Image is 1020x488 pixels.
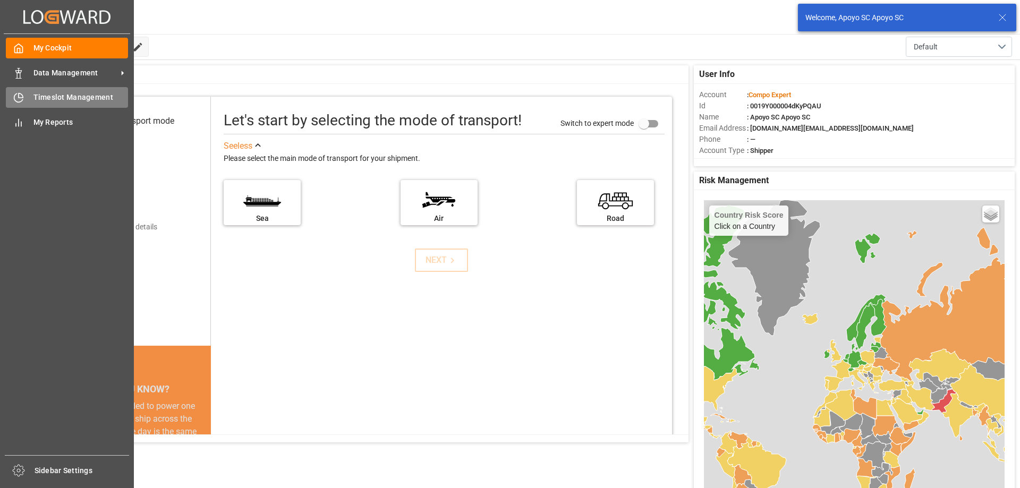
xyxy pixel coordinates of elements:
[224,109,522,132] div: Let's start by selecting the mode of transport!
[57,378,211,400] div: DID YOU KNOW?
[699,174,769,187] span: Risk Management
[33,117,129,128] span: My Reports
[33,67,117,79] span: Data Management
[747,124,914,132] span: : [DOMAIN_NAME][EMAIL_ADDRESS][DOMAIN_NAME]
[747,135,755,143] span: : —
[715,211,784,230] div: Click on a Country
[699,100,747,112] span: Id
[749,91,791,99] span: Compo Expert
[747,91,791,99] span: :
[33,92,129,103] span: Timeslot Management
[6,112,128,132] a: My Reports
[699,112,747,123] span: Name
[6,38,128,58] a: My Cockpit
[805,12,988,23] div: Welcome, Apoyo SC Apoyo SC
[406,213,472,224] div: Air
[747,113,810,121] span: : Apoyo SC Apoyo SC
[224,152,665,165] div: Please select the main mode of transport for your shipment.
[747,102,821,110] span: : 0019Y000004dKyPQAU
[715,211,784,219] h4: Country Risk Score
[229,213,295,224] div: Sea
[747,147,773,155] span: : Shipper
[914,41,938,53] span: Default
[982,206,999,222] a: Layers
[6,87,128,108] a: Timeslot Management
[699,89,747,100] span: Account
[906,37,1012,57] button: open menu
[699,123,747,134] span: Email Address
[415,249,468,272] button: NEXT
[699,145,747,156] span: Account Type
[33,42,129,54] span: My Cockpit
[224,140,252,152] div: See less
[699,134,747,145] span: Phone
[560,118,634,127] span: Switch to expert mode
[70,400,198,476] div: The energy needed to power one large container ship across the ocean in a single day is the same ...
[699,68,735,81] span: User Info
[582,213,649,224] div: Road
[35,465,130,476] span: Sidebar Settings
[426,254,458,267] div: NEXT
